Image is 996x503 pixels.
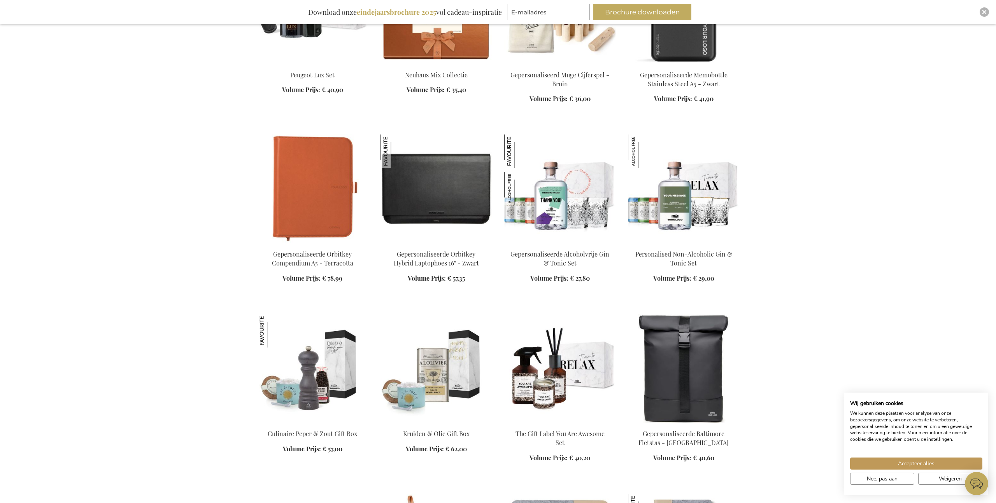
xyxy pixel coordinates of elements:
[283,445,342,454] a: Volume Prijs: € 57,00
[357,7,436,17] b: eindejaarsbrochure 2025
[381,240,492,248] a: Personalised Orbitkey Hybrid Laptop Sleeve 16" - Black Gepersonaliseerde Orbitkey Hybrid Laptopho...
[381,420,492,427] a: Kruiden & Olie Gift Box
[569,454,590,462] span: € 40,20
[282,274,321,282] span: Volume Prijs:
[530,274,590,283] a: Volume Prijs: € 27,80
[406,445,467,454] a: Volume Prijs: € 62,00
[628,420,739,427] a: Personalised Baltimore Bike Bag - Black
[628,61,739,68] a: Gepersonaliseerde Memobottle Stainless Steel A5 - Zwart
[406,445,444,453] span: Volume Prijs:
[654,94,692,103] span: Volume Prijs:
[530,454,568,462] span: Volume Prijs:
[980,7,989,17] div: Close
[257,314,368,423] img: Culinaire Peper & Zout Gift Box
[504,314,615,423] img: The Gift Label You Are Awesome Set
[850,400,982,407] h2: Wij gebruiken cookies
[628,314,739,423] img: Personalised Baltimore Bike Bag - Black
[939,475,962,483] span: Weigeren
[257,240,368,248] a: Gepersonaliseerde Orbitkey Compendium A5 - Terracotta
[282,274,342,283] a: Volume Prijs: € 78,99
[507,4,592,23] form: marketing offers and promotions
[850,458,982,470] button: Accepteer alle cookies
[638,430,729,447] a: Gepersonaliseerde Baltimore Fietstas - [GEOGRAPHIC_DATA]
[381,314,492,423] img: Kruiden & Olie Gift Box
[282,86,320,94] span: Volume Prijs:
[381,61,492,68] a: Neuhaus Mix Collection
[268,430,357,438] a: Culinaire Peper & Zout Gift Box
[322,274,342,282] span: € 78,99
[850,410,982,443] p: We kunnen deze plaatsen voor analyse van onze bezoekersgegevens, om onze website te verbeteren, g...
[530,454,590,463] a: Volume Prijs: € 40,20
[381,134,492,243] img: Personalised Orbitkey Hybrid Laptop Sleeve 16" - Black
[381,134,414,168] img: Gepersonaliseerde Orbitkey Hybrid Laptophoes 16" - Zwart
[593,4,691,20] button: Brochure downloaden
[504,240,615,248] a: Gepersonaliseerde Alcoholvrije Gin & Tonic Set Gepersonaliseerde Alcoholvrije Gin & Tonic Set Gep...
[628,240,739,248] a: Personalised Non-Alcoholic Gin & Tonic Set Personalised Non-Alcoholic Gin & Tonic Set
[257,314,290,348] img: Culinaire Peper & Zout Gift Box
[403,430,470,438] a: Kruiden & Olie Gift Box
[504,134,538,168] img: Gepersonaliseerde Alcoholvrije Gin & Tonic Set
[653,454,691,462] span: Volume Prijs:
[504,134,615,243] img: Gepersonaliseerde Alcoholvrije Gin & Tonic Set
[530,274,568,282] span: Volume Prijs:
[694,94,714,103] span: € 41,90
[323,445,342,453] span: € 57,00
[867,475,898,483] span: Nee, pas aan
[635,250,732,267] a: Personalised Non-Alcoholic Gin & Tonic Set
[257,134,368,243] img: Gepersonaliseerde Orbitkey Compendium A5 - Terracotta
[408,274,465,283] a: Volume Prijs: € 57,35
[283,445,321,453] span: Volume Prijs:
[654,94,714,103] a: Volume Prijs: € 41,90
[653,274,691,282] span: Volume Prijs:
[394,250,479,267] a: Gepersonaliseerde Orbitkey Hybrid Laptophoes 16" - Zwart
[530,94,568,103] span: Volume Prijs:
[693,454,714,462] span: € 40,60
[653,274,714,283] a: Volume Prijs: € 29,00
[272,250,353,267] a: Gepersonaliseerde Orbitkey Compendium A5 - Terracotta
[445,445,467,453] span: € 62,00
[282,86,343,94] a: Volume Prijs: € 40,90
[510,250,609,267] a: Gepersonaliseerde Alcoholvrije Gin & Tonic Set
[516,430,605,447] a: The Gift Label You Are Awesome Set
[447,274,465,282] span: € 57,35
[898,459,935,468] span: Accepteer alles
[569,94,591,103] span: € 36,00
[504,172,538,205] img: Gepersonaliseerde Alcoholvrije Gin & Tonic Set
[628,134,661,168] img: Personalised Non-Alcoholic Gin & Tonic Set
[918,473,982,485] button: Alle cookies weigeren
[640,71,728,88] a: Gepersonaliseerde Memobottle Stainless Steel A5 - Zwart
[407,86,466,94] a: Volume Prijs: € 35,40
[570,274,590,282] span: € 27,80
[257,420,368,427] a: Culinaire Peper & Zout Gift Box Culinaire Peper & Zout Gift Box
[850,473,914,485] button: Pas cookie voorkeuren aan
[530,94,591,103] a: Volume Prijs: € 36,00
[982,10,987,14] img: Close
[628,134,739,243] img: Personalised Non-Alcoholic Gin & Tonic Set
[407,86,445,94] span: Volume Prijs:
[693,274,714,282] span: € 29,00
[305,4,505,20] div: Download onze vol cadeau-inspiratie
[510,71,609,88] a: Gepersonaliseerd Muge Cijferspel - Bruin
[504,61,615,68] a: Personalised Muge Number Game - Brown
[446,86,466,94] span: € 35,40
[504,420,615,427] a: The Gift Label You Are Awesome Set
[408,274,446,282] span: Volume Prijs:
[965,472,988,495] iframe: belco-activator-frame
[405,71,468,79] a: Neuhaus Mix Collectie
[653,454,714,463] a: Volume Prijs: € 40,60
[507,4,589,20] input: E-mailadres
[257,61,368,68] a: EB-PKT-PEUG-CHAM-LUX Peugeot Lux Set
[290,71,335,79] a: Peugeot Lux Set
[322,86,343,94] span: € 40,90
